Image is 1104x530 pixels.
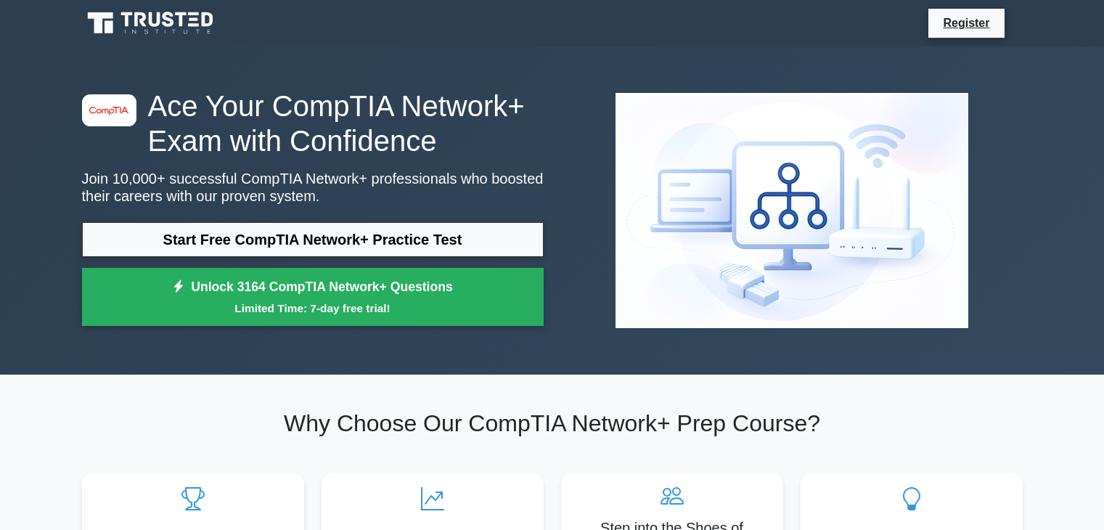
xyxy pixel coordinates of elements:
h2: Why Choose Our CompTIA Network+ Prep Course? [82,409,1023,437]
img: CompTIA Network+ Preview [604,81,980,340]
small: Limited Time: 7-day free trial! [100,300,526,317]
a: Register [934,14,998,32]
h1: Ace Your CompTIA Network+ Exam with Confidence [82,89,544,158]
a: Start Free CompTIA Network+ Practice Test [82,222,544,257]
a: Unlock 3164 CompTIA Network+ QuestionsLimited Time: 7-day free trial! [82,268,544,326]
p: Join 10,000+ successful CompTIA Network+ professionals who boosted their careers with our proven ... [82,170,544,205]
